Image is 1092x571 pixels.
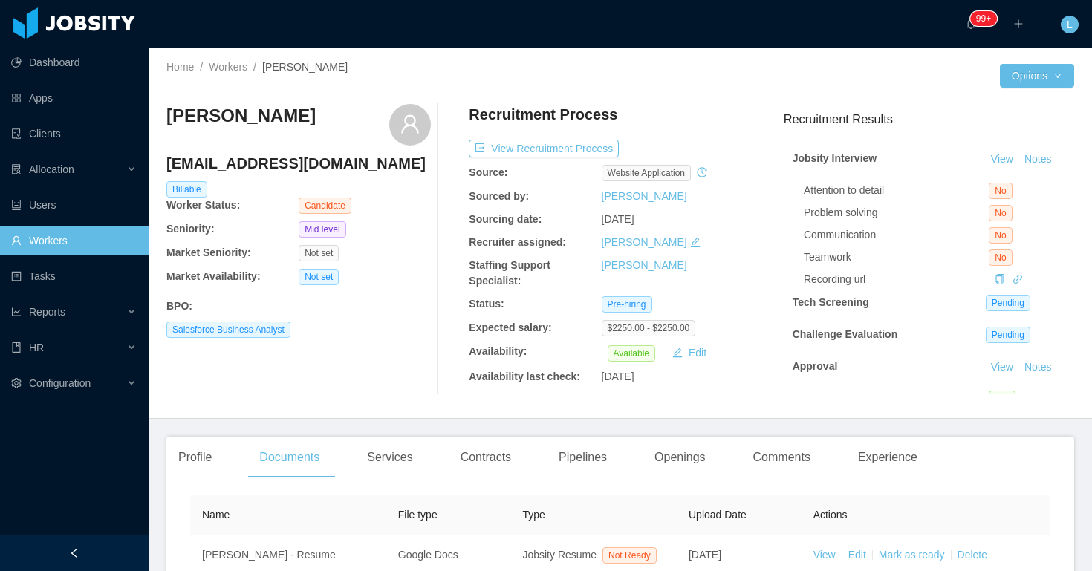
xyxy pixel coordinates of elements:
div: Approved [804,391,989,406]
div: Documents [247,437,331,478]
span: File type [398,509,438,521]
span: Actions [813,509,848,521]
button: Notes [1018,151,1058,169]
span: No [989,227,1012,244]
i: icon: copy [995,274,1005,284]
a: Delete [958,549,987,561]
i: icon: plus [1013,19,1024,29]
span: No [989,205,1012,221]
span: / [200,61,203,73]
i: icon: solution [11,164,22,174]
h3: [PERSON_NAME] [166,104,316,128]
a: View [813,549,836,561]
a: View [986,361,1018,373]
b: Staffing Support Specialist: [469,259,550,287]
div: Experience [846,437,929,478]
button: Notes [1018,359,1058,376]
span: website application [602,165,692,181]
i: icon: book [11,342,22,353]
div: Recording url [804,272,989,287]
div: Contracts [449,437,523,478]
span: $2250.00 - $2250.00 [602,320,696,336]
span: Pending [986,327,1030,343]
button: icon: exportView Recruitment Process [469,140,619,157]
div: Copy [995,272,1005,287]
div: Services [355,437,424,478]
a: [PERSON_NAME] [602,190,687,202]
span: Upload Date [689,509,747,521]
h4: [EMAIL_ADDRESS][DOMAIN_NAME] [166,153,431,174]
span: Name [202,509,230,521]
span: Allocation [29,163,74,175]
a: icon: pie-chartDashboard [11,48,137,77]
a: icon: auditClients [11,119,137,149]
i: icon: line-chart [11,307,22,317]
span: Mid level [299,221,345,238]
button: icon: editEdit [666,344,712,362]
sup: 2158 [970,11,997,26]
div: Pipelines [547,437,619,478]
button: Optionsicon: down [1000,64,1074,88]
div: Profile [166,437,224,478]
h3: Recruitment Results [784,110,1074,128]
strong: Tech Screening [793,296,869,308]
a: Edit [848,549,866,561]
span: L [1067,16,1073,33]
b: Status: [469,298,504,310]
b: Worker Status: [166,199,240,211]
h4: Recruitment Process [469,104,617,125]
a: icon: link [1013,273,1023,285]
strong: Challenge Evaluation [793,328,898,340]
span: Salesforce Business Analyst [166,322,290,338]
span: Jobsity Resume [522,549,597,561]
b: Sourcing date: [469,213,542,225]
i: icon: setting [11,378,22,388]
span: Not set [299,269,339,285]
b: Market Availability: [166,270,261,282]
span: Reports [29,306,65,318]
a: Mark as ready [879,549,945,561]
span: HR [29,342,44,353]
i: icon: link [1013,274,1023,284]
b: Availability: [469,345,527,357]
div: Attention to detail [804,183,989,198]
div: Problem solving [804,205,989,221]
div: Communication [804,227,989,243]
a: View [986,153,1018,165]
span: Pending [986,295,1030,311]
a: icon: userWorkers [11,226,137,255]
strong: Approval [793,360,838,372]
span: [DATE] [689,549,721,561]
span: No [989,249,1012,266]
b: Expected salary: [469,322,551,333]
i: icon: user [400,114,420,134]
i: icon: history [697,167,707,177]
b: Market Seniority: [166,247,251,258]
i: icon: bell [966,19,976,29]
span: Candidate [299,198,351,214]
span: [DATE] [602,371,634,382]
b: Source: [469,166,507,178]
span: Not Ready [602,547,657,564]
b: Recruiter assigned: [469,236,566,248]
b: Availability last check: [469,371,580,382]
a: icon: profileTasks [11,261,137,291]
span: [DATE] [602,213,634,225]
span: [PERSON_NAME] [262,61,348,73]
span: Not set [299,245,339,261]
a: Workers [209,61,247,73]
span: Yes [989,391,1015,407]
b: Seniority: [166,223,215,235]
b: Sourced by: [469,190,529,202]
a: [PERSON_NAME] [602,236,687,248]
span: Configuration [29,377,91,389]
div: Comments [741,437,822,478]
i: icon: edit [690,237,701,247]
span: / [253,61,256,73]
a: [PERSON_NAME] [602,259,687,271]
span: Type [522,509,545,521]
a: Home [166,61,194,73]
div: Openings [643,437,718,478]
b: BPO : [166,300,192,312]
strong: Jobsity Interview [793,152,877,164]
